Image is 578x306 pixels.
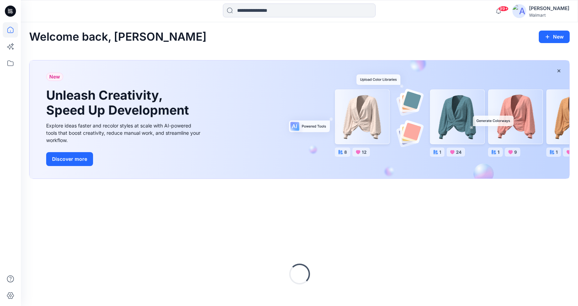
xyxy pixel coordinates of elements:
[49,73,60,81] span: New
[498,6,509,11] span: 99+
[512,4,526,18] img: avatar
[529,13,569,18] div: Walmart
[46,122,202,144] div: Explore ideas faster and recolor styles at scale with AI-powered tools that boost creativity, red...
[29,31,207,43] h2: Welcome back, [PERSON_NAME]
[46,152,93,166] button: Discover more
[46,88,192,118] h1: Unleash Creativity, Speed Up Development
[46,152,202,166] a: Discover more
[529,4,569,13] div: [PERSON_NAME]
[539,31,570,43] button: New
